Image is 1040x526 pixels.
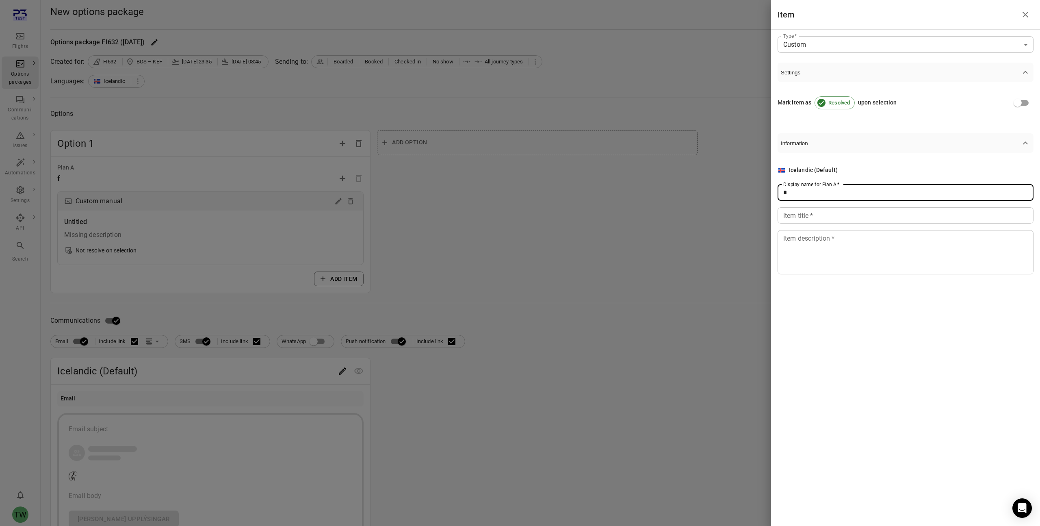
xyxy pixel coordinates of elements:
label: Display name for Plan A [783,181,840,188]
button: Close drawer [1017,7,1033,23]
div: Open Intercom Messenger [1012,498,1032,518]
label: Type [783,33,797,39]
span: Resolved [824,99,854,107]
div: Settings [778,82,1033,124]
div: Settings [778,153,1033,287]
button: Settings [778,63,1033,82]
div: Icelandic (Default) [789,166,838,175]
h1: Item [778,8,795,21]
div: Mark item as upon selection [778,96,897,109]
div: Custom [783,40,1020,50]
span: Information [781,140,1020,146]
span: Mark item as Resolved on selection [1010,95,1025,111]
span: Settings [781,70,1020,76]
button: Information [778,133,1033,153]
